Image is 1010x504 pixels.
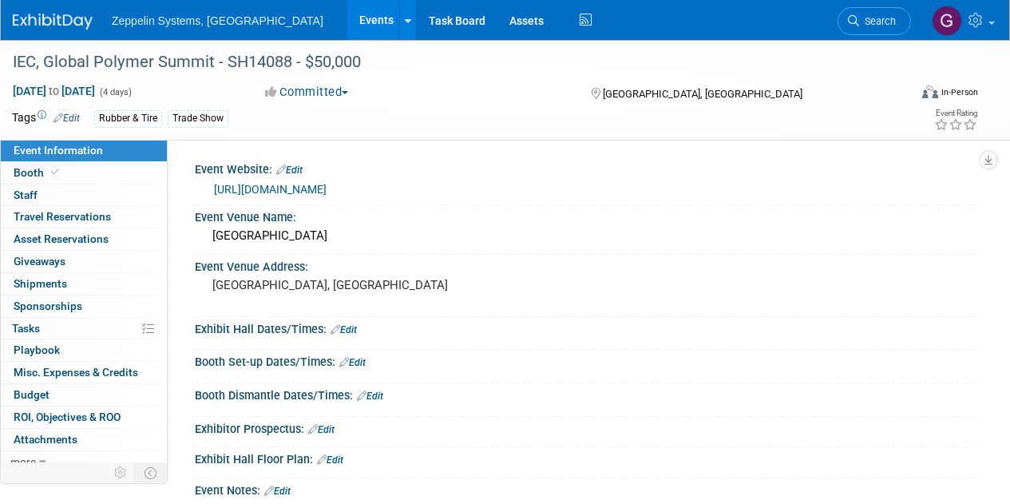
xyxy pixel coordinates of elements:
[53,113,80,124] a: Edit
[1,140,167,161] a: Event Information
[107,462,135,483] td: Personalize Event Tab Strip
[214,183,327,196] a: [URL][DOMAIN_NAME]
[1,318,167,339] a: Tasks
[7,48,896,77] div: IEC, Global Polymer Summit - SH14088 - $50,000
[308,424,335,435] a: Edit
[859,15,896,27] span: Search
[1,296,167,317] a: Sponsorships
[259,84,354,101] button: Committed
[195,205,978,225] div: Event Venue Name:
[276,165,303,176] a: Edit
[46,85,61,97] span: to
[1,251,167,272] a: Giveaways
[13,14,93,30] img: ExhibitDay
[195,447,978,468] div: Exhibit Hall Floor Plan:
[922,85,938,98] img: Format-Inperson.png
[14,388,50,401] span: Budget
[98,87,132,97] span: (4 days)
[195,478,978,499] div: Event Notes:
[207,224,966,248] div: [GEOGRAPHIC_DATA]
[339,357,366,368] a: Edit
[195,157,978,178] div: Event Website:
[1,228,167,250] a: Asset Reservations
[195,383,978,404] div: Booth Dismantle Dates/Times:
[12,84,96,98] span: [DATE] [DATE]
[12,322,40,335] span: Tasks
[212,278,504,292] pre: [GEOGRAPHIC_DATA], [GEOGRAPHIC_DATA]
[331,324,357,335] a: Edit
[14,166,62,179] span: Booth
[1,362,167,383] a: Misc. Expenses & Credits
[264,486,291,497] a: Edit
[14,255,65,268] span: Giveaways
[1,273,167,295] a: Shipments
[195,350,978,371] div: Booth Set-up Dates/Times:
[1,451,167,473] a: more
[94,110,162,127] div: Rubber & Tire
[1,206,167,228] a: Travel Reservations
[1,339,167,361] a: Playbook
[837,83,978,107] div: Event Format
[14,300,82,312] span: Sponsorships
[941,86,978,98] div: In-Person
[603,88,802,100] span: [GEOGRAPHIC_DATA], [GEOGRAPHIC_DATA]
[14,433,77,446] span: Attachments
[195,417,978,438] div: Exhibitor Prospectus:
[51,168,59,177] i: Booth reservation complete
[1,429,167,450] a: Attachments
[14,144,103,157] span: Event Information
[1,384,167,406] a: Budget
[195,255,978,275] div: Event Venue Address:
[14,210,111,223] span: Travel Reservations
[932,6,962,36] img: Genevieve Dewald
[135,462,168,483] td: Toggle Event Tabs
[168,110,228,127] div: Trade Show
[14,232,109,245] span: Asset Reservations
[14,277,67,290] span: Shipments
[112,14,323,27] span: Zeppelin Systems, [GEOGRAPHIC_DATA]
[12,109,80,128] td: Tags
[14,343,60,356] span: Playbook
[838,7,911,35] a: Search
[14,189,38,201] span: Staff
[1,162,167,184] a: Booth
[1,407,167,428] a: ROI, Objectives & ROO
[14,366,138,379] span: Misc. Expenses & Credits
[1,185,167,206] a: Staff
[14,411,121,423] span: ROI, Objectives & ROO
[934,109,977,117] div: Event Rating
[357,391,383,402] a: Edit
[10,455,36,468] span: more
[195,317,978,338] div: Exhibit Hall Dates/Times:
[317,454,343,466] a: Edit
